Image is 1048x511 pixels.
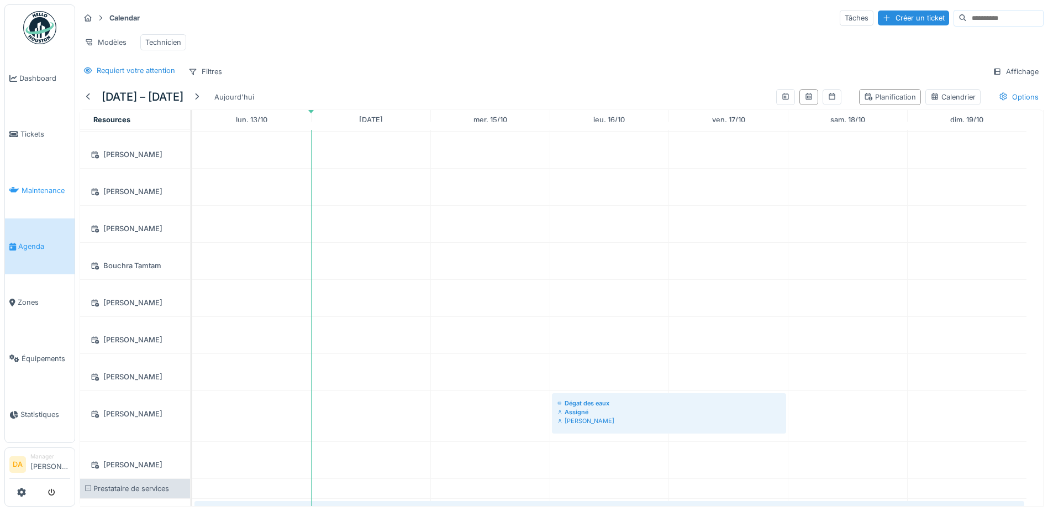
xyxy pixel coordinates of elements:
[840,10,873,26] div: Tâches
[80,34,131,50] div: Modèles
[30,452,70,476] li: [PERSON_NAME]
[9,452,70,479] a: DA Manager[PERSON_NAME]
[87,185,183,199] div: [PERSON_NAME]
[93,484,169,493] span: Prestataire de services
[18,297,70,307] span: Zones
[87,407,183,421] div: [PERSON_NAME]
[994,89,1044,105] div: Options
[87,296,183,310] div: [PERSON_NAME]
[5,106,75,162] a: Tickets
[5,331,75,387] a: Équipements
[23,11,56,44] img: Badge_color-CXgf-gQk.svg
[183,64,227,80] div: Filtres
[22,185,70,196] span: Maintenance
[87,370,183,384] div: [PERSON_NAME]
[878,11,949,25] div: Créer un ticket
[20,409,70,420] span: Statistiques
[591,112,628,127] a: 16 octobre 2025
[5,387,75,442] a: Statistiques
[20,129,70,139] span: Tickets
[9,456,26,473] li: DA
[93,116,130,124] span: Resources
[19,73,70,84] span: Dashboard
[356,112,386,127] a: 14 octobre 2025
[87,333,183,347] div: [PERSON_NAME]
[557,408,781,416] div: Assigné
[557,399,781,408] div: Dégat des eaux
[930,92,976,102] div: Calendrier
[709,112,748,127] a: 17 octobre 2025
[210,90,259,105] div: Aujourd'hui
[105,13,144,23] strong: Calendar
[87,458,183,472] div: [PERSON_NAME]
[87,222,183,236] div: [PERSON_NAME]
[864,92,916,102] div: Planification
[97,65,175,76] div: Requiert votre attention
[22,353,70,364] span: Équipements
[5,163,75,218] a: Maintenance
[988,64,1044,80] div: Affichage
[557,416,781,425] div: [PERSON_NAME]
[87,148,183,161] div: [PERSON_NAME]
[233,112,270,127] a: 13 octobre 2025
[828,112,868,127] a: 18 octobre 2025
[87,259,183,273] div: Bouchra Tamtam
[5,50,75,106] a: Dashboard
[102,90,183,103] h5: [DATE] – [DATE]
[30,452,70,461] div: Manager
[145,37,181,48] div: Technicien
[947,112,986,127] a: 19 octobre 2025
[5,274,75,330] a: Zones
[18,241,70,252] span: Agenda
[471,112,510,127] a: 15 octobre 2025
[5,218,75,274] a: Agenda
